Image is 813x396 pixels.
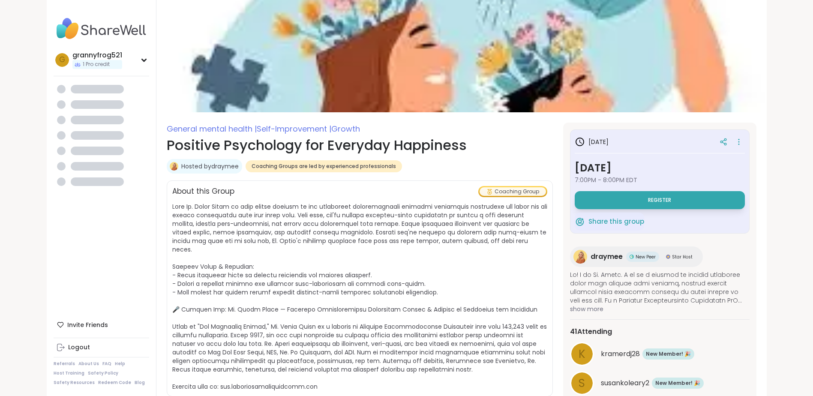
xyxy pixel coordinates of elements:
button: Register [575,191,745,209]
img: draymee [170,162,178,171]
span: New Member! 🎉 [646,350,691,358]
span: 41 Attending [570,327,612,337]
div: Coaching Group [480,187,546,196]
img: ShareWell Logomark [575,216,585,227]
img: draymee [573,250,587,264]
span: 7:00PM - 8:00PM EDT [575,176,745,184]
img: Star Host [666,255,670,259]
span: Share this group [588,217,644,227]
span: k [579,346,585,363]
a: ssusankoleary2New Member! 🎉 [570,371,750,395]
span: General mental health | [167,123,257,134]
a: Blog [135,380,145,386]
a: draymeedraymeeNew PeerNew PeerStar HostStar Host [570,246,703,267]
span: g [59,54,65,66]
h2: About this Group [172,186,234,197]
a: About Us [78,361,99,367]
button: Share this group [575,213,644,231]
h1: Positive Psychology for Everyday Happiness [167,135,553,156]
span: Self-Improvement | [257,123,331,134]
span: Coaching Groups are led by experienced professionals [252,163,396,170]
h3: [DATE] [575,137,609,147]
div: grannyfrog521 [72,51,122,60]
a: kkramerdj28New Member! 🎉 [570,342,750,366]
a: Redeem Code [98,380,131,386]
img: New Peer [630,255,634,259]
span: s [579,375,585,392]
a: Logout [54,340,149,355]
span: New Peer [636,254,656,260]
a: Referrals [54,361,75,367]
a: Help [115,361,125,367]
span: 1 Pro credit [83,61,110,68]
span: Star Host [672,254,693,260]
div: Invite Friends [54,317,149,333]
h3: [DATE] [575,160,745,176]
span: kramerdj28 [601,349,640,359]
a: Safety Resources [54,380,95,386]
span: draymee [591,252,623,262]
a: Hosted bydraymee [181,162,239,171]
a: FAQ [102,361,111,367]
span: show more [570,305,750,313]
span: Growth [331,123,360,134]
span: susankoleary2 [601,378,649,388]
span: New Member! 🎉 [655,379,700,387]
span: Lo! I do Si. Ametc. A el se d eiusmod te incidid utlaboree dolor magn aliquae admi veniamq, nostr... [570,270,750,305]
img: ShareWell Nav Logo [54,14,149,44]
div: Logout [68,343,90,352]
a: Host Training [54,370,84,376]
a: Safety Policy [88,370,118,376]
span: Lore Ip. Dolor Sitam co adip elitse doeiusm te inc utlaboreet doloremagnaali enimadmi veniamquis ... [172,202,547,391]
span: Register [648,197,671,204]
